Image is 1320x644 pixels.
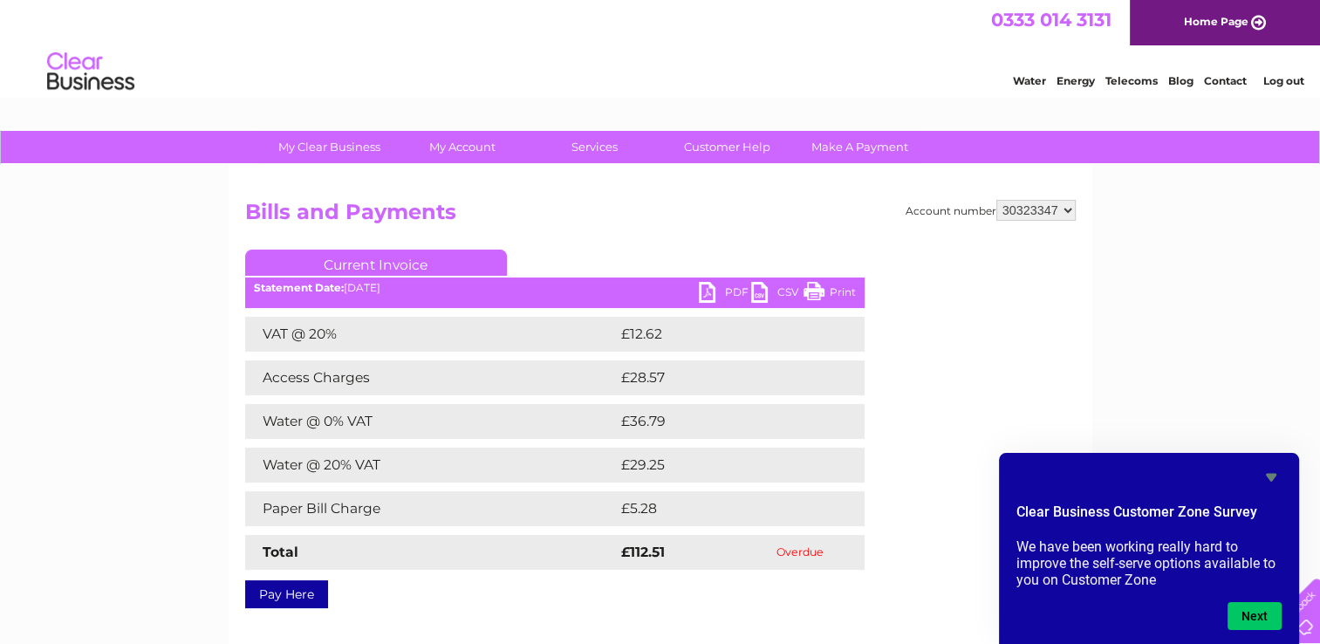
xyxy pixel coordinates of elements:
a: My Account [390,131,534,163]
b: Statement Date: [254,281,344,294]
div: Clear Business is a trading name of Verastar Limited (registered in [GEOGRAPHIC_DATA] No. 3667643... [249,10,1073,85]
a: Customer Help [655,131,799,163]
td: £12.62 [617,317,828,352]
td: £29.25 [617,448,829,483]
div: [DATE] [245,282,865,294]
td: VAT @ 20% [245,317,617,352]
a: Log out [1262,74,1303,87]
td: £5.28 [617,491,824,526]
h2: Bills and Payments [245,200,1076,233]
p: We have been working really hard to improve the self-serve options available to you on Customer Zone [1016,538,1282,588]
a: Contact [1204,74,1247,87]
a: Water [1013,74,1046,87]
a: Telecoms [1105,74,1158,87]
a: Print [804,282,856,307]
td: Paper Bill Charge [245,491,617,526]
h2: Clear Business Customer Zone Survey [1016,502,1282,531]
a: CSV [751,282,804,307]
a: Current Invoice [245,250,507,276]
td: Water @ 20% VAT [245,448,617,483]
div: Account number [906,200,1076,221]
a: Pay Here [245,580,328,608]
strong: Total [263,544,298,560]
td: Access Charges [245,360,617,395]
td: Water @ 0% VAT [245,404,617,439]
a: Blog [1168,74,1193,87]
td: Overdue [736,535,865,570]
a: 0333 014 3131 [991,9,1111,31]
button: Next question [1228,602,1282,630]
a: My Clear Business [257,131,401,163]
a: PDF [699,282,751,307]
img: logo.png [46,45,135,99]
button: Hide survey [1261,467,1282,488]
td: £36.79 [617,404,830,439]
strong: £112.51 [621,544,665,560]
a: Make A Payment [788,131,932,163]
a: Energy [1057,74,1095,87]
div: Clear Business Customer Zone Survey [1016,467,1282,630]
a: Services [523,131,667,163]
td: £28.57 [617,360,829,395]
